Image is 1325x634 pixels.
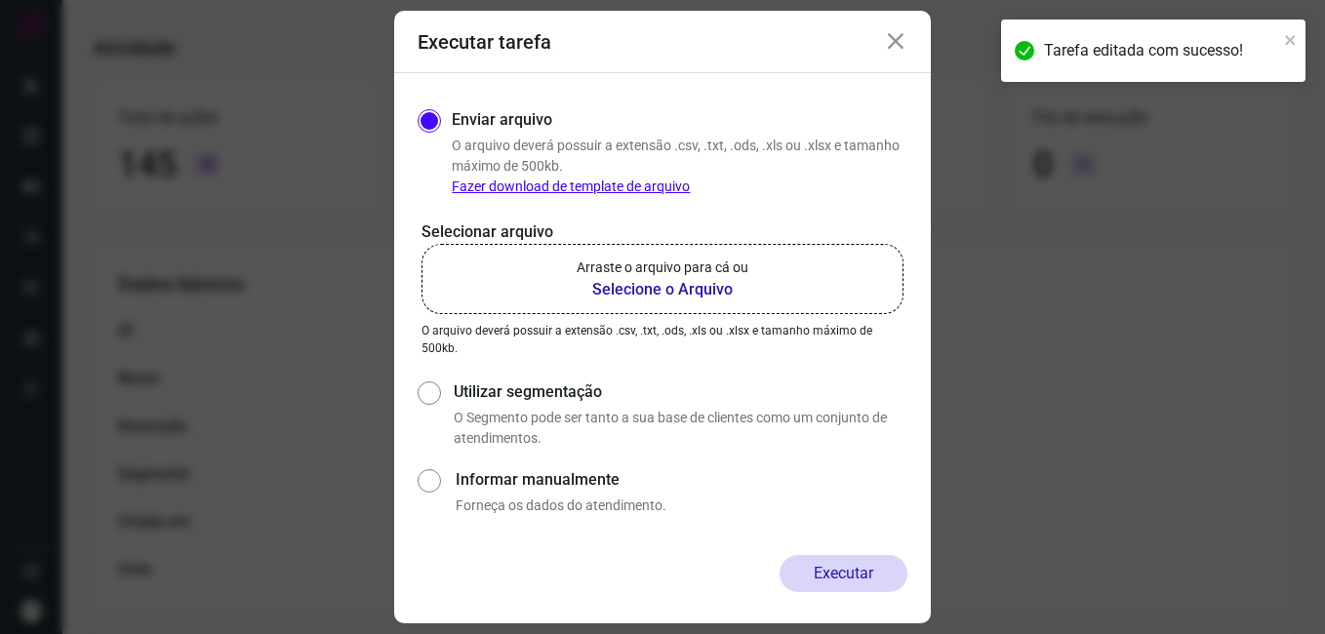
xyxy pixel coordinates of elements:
button: Executar [780,555,907,592]
p: O arquivo deverá possuir a extensão .csv, .txt, .ods, .xls ou .xlsx e tamanho máximo de 500kb. [422,322,903,357]
b: Selecione o Arquivo [577,278,748,301]
a: Fazer download de template de arquivo [452,178,690,194]
div: Tarefa editada com sucesso! [1044,39,1278,62]
label: Informar manualmente [456,468,907,492]
p: Forneça os dados do atendimento. [456,495,907,516]
label: Enviar arquivo [452,108,552,132]
p: O Segmento pode ser tanto a sua base de clientes como um conjunto de atendimentos. [454,408,907,449]
button: close [1284,27,1298,51]
p: O arquivo deverá possuir a extensão .csv, .txt, .ods, .xls ou .xlsx e tamanho máximo de 500kb. [452,136,907,197]
p: Arraste o arquivo para cá ou [577,258,748,278]
label: Utilizar segmentação [454,380,907,404]
p: Selecionar arquivo [422,220,903,244]
h3: Executar tarefa [418,30,551,54]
